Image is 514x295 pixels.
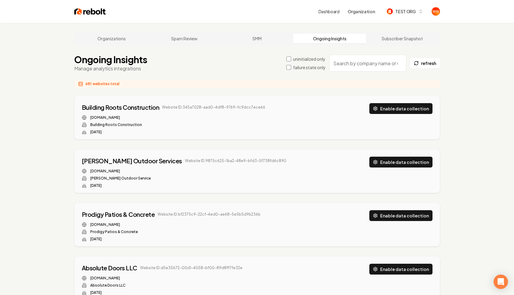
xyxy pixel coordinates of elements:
span: Website ID: 345a7028-aad0-4df8-9769-fc9dcc7ece66 [162,105,265,110]
button: Enable data collection [369,103,432,114]
button: Enable data collection [369,157,432,167]
button: refresh [410,58,440,69]
a: Prodigy Patios & Concrete [82,210,155,219]
span: Website ID: bf2375c9-22cf-4ed0-ae68-5e5b5d9b236b [158,212,260,217]
a: Building Roots Construction [82,103,159,112]
div: Website [82,222,261,227]
button: Organization [344,6,378,17]
div: Website [82,276,242,281]
input: Search by company name or website ID [329,55,406,72]
div: Open Intercom Messenger [494,275,508,289]
a: [DOMAIN_NAME] [90,222,120,227]
div: Website [82,115,266,120]
label: uninitialized only [293,56,325,62]
img: Rebolt Logo [74,7,106,16]
a: Absolute Doors LLC [82,264,137,272]
button: Enable data collection [369,264,432,275]
a: [DOMAIN_NAME] [90,115,120,120]
p: Manage analytics integrations [74,65,147,72]
a: [DOMAIN_NAME] [90,169,120,174]
button: Enable data collection [369,210,432,221]
img: Will Wallace [432,7,440,16]
span: websites total [93,81,119,86]
a: Dashboard [319,8,340,14]
a: Organizations [75,34,148,43]
div: Website [82,169,286,174]
a: Ongoing Insights [293,34,366,43]
a: [PERSON_NAME] Outdoor Services [82,157,182,165]
img: TEST ORG [387,8,393,14]
h1: Ongoing Insights [74,54,147,65]
span: Website ID: d5e35672-00d1-4058-bf00-89d8ff7fe32e [140,266,242,270]
label: failure state only [293,64,326,70]
a: Spam Review [148,34,221,43]
span: 681 [85,81,91,86]
a: [DOMAIN_NAME] [90,276,120,281]
a: Subscriber Snapshot [366,34,439,43]
span: Website ID: 9875c625-1ba2-48e9-bfd3-5f738fd6c890 [185,158,286,163]
button: Open user button [432,7,440,16]
span: TEST ORG [395,8,416,15]
a: SMM [221,34,294,43]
